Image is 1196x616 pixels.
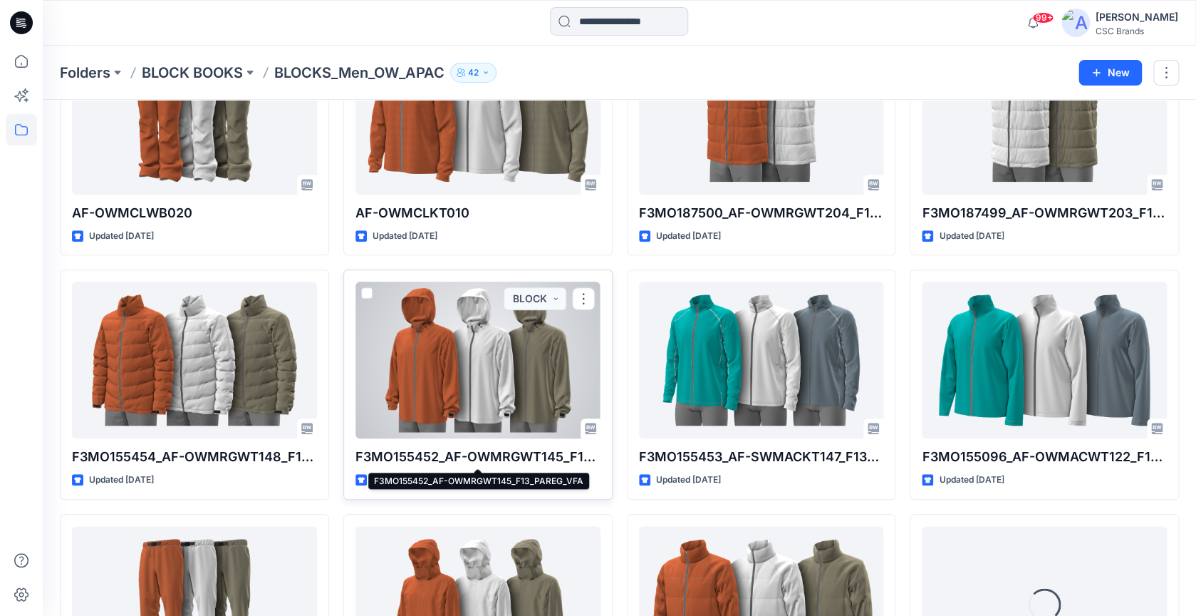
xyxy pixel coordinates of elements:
[72,282,317,438] a: F3MO155454_AF-OWMRGWT148_F13_PAREG_VFA
[639,203,884,223] p: F3MO187500_AF-OWMRGWT204_F13_PAREG_VFA
[274,63,444,83] p: BLOCKS_Men_OW_APAC
[72,38,317,195] a: AF-OWMCLWB020
[922,447,1167,467] p: F3MO155096_AF-OWMACWT122_F13_PAACT_VFA
[355,38,600,195] a: AF-OWMCLKT010
[1096,26,1178,36] div: CSC Brands
[656,473,721,488] p: Updated [DATE]
[656,229,721,244] p: Updated [DATE]
[60,63,110,83] a: Folders
[373,473,437,488] p: Updated [DATE]
[1078,60,1142,86] button: New
[1061,9,1090,37] img: avatar
[922,282,1167,438] a: F3MO155096_AF-OWMACWT122_F13_PAACT_VFA
[639,282,884,438] a: F3MO155453_AF-SWMACKT147_F13_PAACT_VFA
[1096,9,1178,26] div: [PERSON_NAME]
[468,65,479,81] p: 42
[639,38,884,195] a: F3MO187500_AF-OWMRGWT204_F13_PAREG_VFA
[142,63,243,83] a: BLOCK BOOKS
[939,473,1004,488] p: Updated [DATE]
[922,203,1167,223] p: F3MO187499_AF-OWMRGWT203_F13_PAREG_VFA
[939,229,1004,244] p: Updated [DATE]
[922,38,1167,195] a: F3MO187499_AF-OWMRGWT203_F13_PAREG_VFA
[639,447,884,467] p: F3MO155453_AF-SWMACKT147_F13_PAACT_VFA
[355,447,600,467] p: F3MO155452_AF-OWMRGWT145_F13_PAREG_VFA
[373,229,437,244] p: Updated [DATE]
[450,63,496,83] button: 42
[72,203,317,223] p: AF-OWMCLWB020
[355,203,600,223] p: AF-OWMCLKT010
[89,473,154,488] p: Updated [DATE]
[355,282,600,438] a: F3MO155452_AF-OWMRGWT145_F13_PAREG_VFA
[72,447,317,467] p: F3MO155454_AF-OWMRGWT148_F13_PAREG_VFA
[89,229,154,244] p: Updated [DATE]
[1032,12,1054,24] span: 99+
